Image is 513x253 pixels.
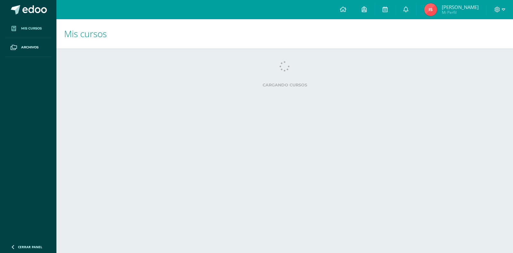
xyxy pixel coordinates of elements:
[21,45,38,50] span: Archivos
[5,19,51,38] a: Mis cursos
[442,4,479,10] span: [PERSON_NAME]
[64,28,107,40] span: Mis cursos
[424,3,437,16] img: 8e8fe934244337c602beb236e0a2ad1a.png
[21,26,42,31] span: Mis cursos
[5,38,51,57] a: Archivos
[442,10,479,15] span: Mi Perfil
[18,245,42,249] span: Cerrar panel
[69,83,500,87] label: Cargando cursos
